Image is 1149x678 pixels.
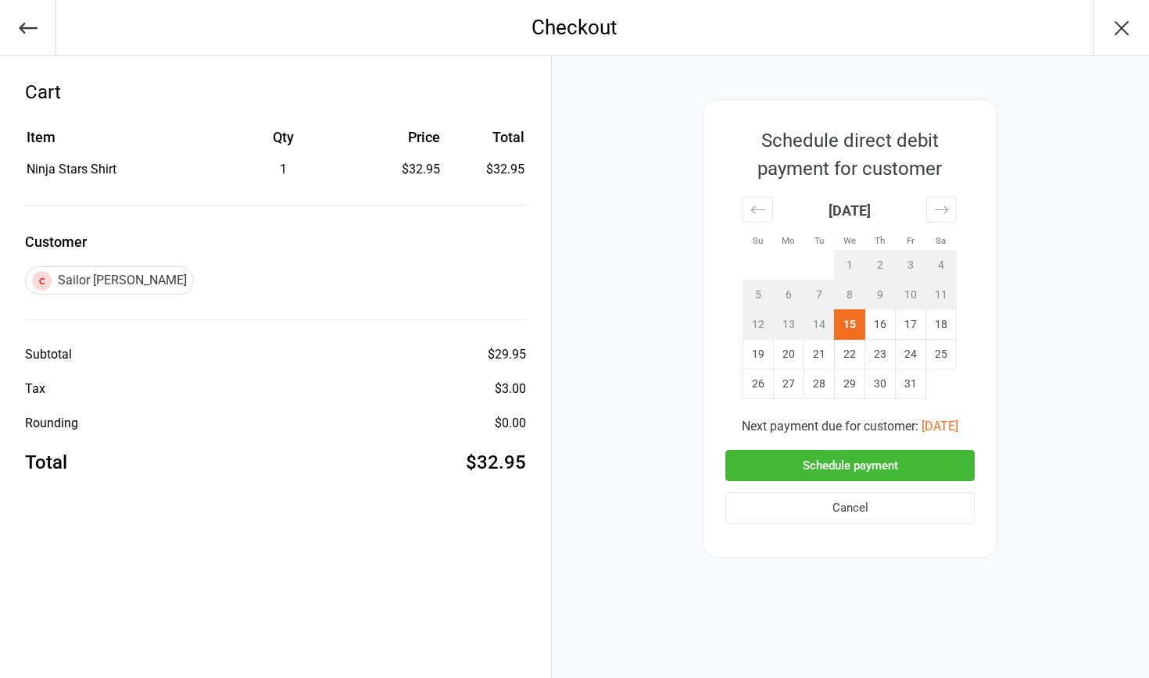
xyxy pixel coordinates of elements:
td: Not available. Tuesday, October 7, 2025 [804,280,835,309]
small: Tu [814,235,824,246]
label: Customer [25,231,526,252]
div: Sailor [PERSON_NAME] [25,266,194,294]
button: Schedule payment [725,450,975,482]
small: Su [753,235,763,246]
th: Total [446,127,524,159]
div: Next payment due for customer: [725,417,975,436]
div: Rounding [25,414,78,433]
div: Subtotal [25,345,72,364]
td: Not available. Sunday, October 5, 2025 [743,280,774,309]
td: Not available. Wednesday, October 8, 2025 [835,280,865,309]
td: Not available. Friday, October 10, 2025 [896,280,926,309]
td: Wednesday, October 29, 2025 [835,369,865,398]
div: Calendar [725,183,974,417]
td: Saturday, October 18, 2025 [926,309,957,339]
td: Monday, October 20, 2025 [774,339,804,369]
div: Move forward to switch to the next month. [926,197,957,223]
td: $32.95 [446,160,524,179]
td: Thursday, October 23, 2025 [865,339,896,369]
th: Item [27,127,210,159]
th: Qty [212,127,356,159]
button: [DATE] [922,417,958,436]
td: Not available. Thursday, October 2, 2025 [865,250,896,280]
td: Friday, October 31, 2025 [896,369,926,398]
div: Price [356,127,439,148]
div: Total [25,448,67,476]
td: Not available. Monday, October 6, 2025 [774,280,804,309]
div: $32.95 [466,448,526,476]
div: Move backward to switch to the previous month. [743,197,773,223]
strong: [DATE] [829,202,871,219]
td: Tuesday, October 28, 2025 [804,369,835,398]
td: Not available. Monday, October 13, 2025 [774,309,804,339]
div: Tax [25,380,45,398]
div: Schedule direct debit payment for customer [725,127,974,183]
td: Sunday, October 26, 2025 [743,369,774,398]
td: Friday, October 24, 2025 [896,339,926,369]
td: Not available. Wednesday, October 1, 2025 [835,250,865,280]
td: Not available. Thursday, October 9, 2025 [865,280,896,309]
td: Not available. Tuesday, October 14, 2025 [804,309,835,339]
td: Sunday, October 19, 2025 [743,339,774,369]
td: Wednesday, October 22, 2025 [835,339,865,369]
td: Selected. Wednesday, October 15, 2025 [835,309,865,339]
small: Fr [907,235,915,246]
td: Monday, October 27, 2025 [774,369,804,398]
div: Cart [25,78,526,106]
td: Thursday, October 16, 2025 [865,309,896,339]
span: Ninja Stars Shirt [27,162,116,177]
td: Not available. Friday, October 3, 2025 [896,250,926,280]
small: Mo [782,235,795,246]
td: Thursday, October 30, 2025 [865,369,896,398]
small: Sa [936,235,946,246]
small: Th [875,235,885,246]
td: Not available. Sunday, October 12, 2025 [743,309,774,339]
div: $29.95 [488,345,526,364]
td: Saturday, October 25, 2025 [926,339,957,369]
td: Not available. Saturday, October 4, 2025 [926,250,957,280]
div: $32.95 [356,160,439,179]
td: Friday, October 17, 2025 [896,309,926,339]
button: Cancel [725,492,975,524]
div: $3.00 [495,380,526,398]
td: Not available. Saturday, October 11, 2025 [926,280,957,309]
div: $0.00 [495,414,526,433]
div: 1 [212,160,356,179]
small: We [843,235,856,246]
td: Tuesday, October 21, 2025 [804,339,835,369]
